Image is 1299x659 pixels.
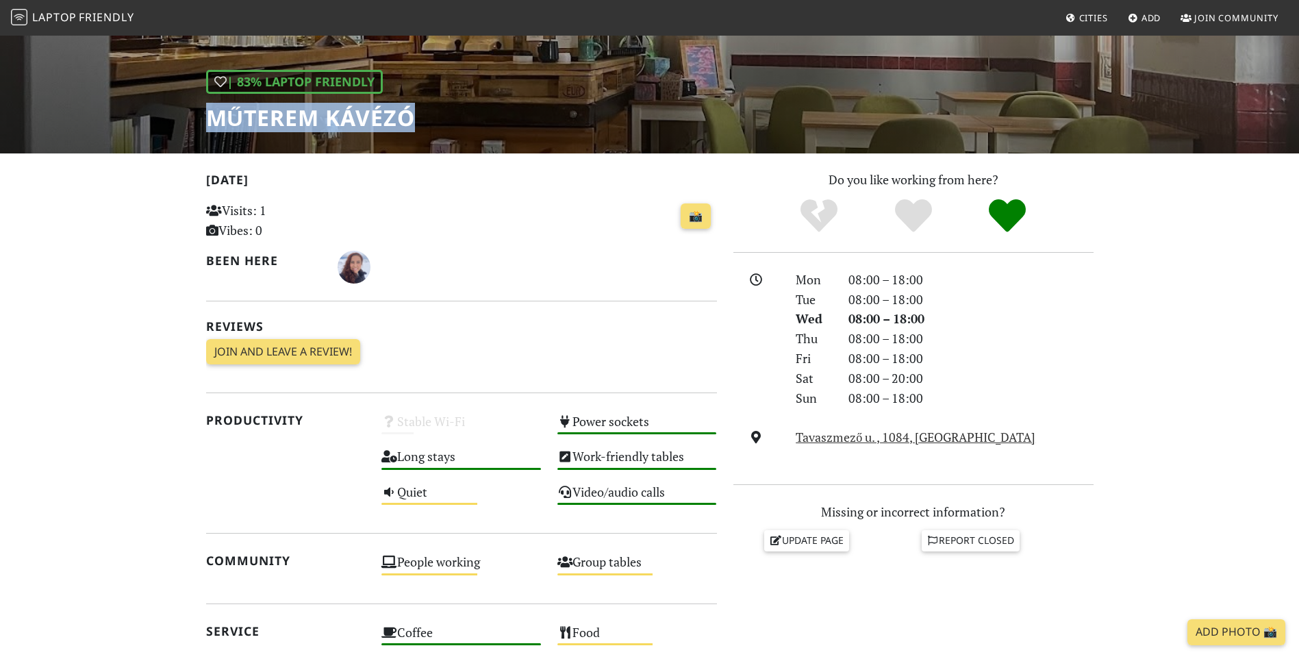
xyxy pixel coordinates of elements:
a: 📸 [681,203,711,229]
div: Tue [787,290,840,310]
div: Mon [787,270,840,290]
div: Work-friendly tables [549,445,725,480]
div: 08:00 – 18:00 [840,388,1102,408]
a: Join and leave a review! [206,339,360,365]
div: Power sockets [549,410,725,445]
div: Thu [787,329,840,349]
div: Yes [866,197,961,235]
div: Quiet [373,481,549,516]
div: Video/audio calls [549,481,725,516]
h2: Been here [206,253,322,268]
span: Laptop [32,10,77,25]
span: Add [1142,12,1161,24]
div: 08:00 – 18:00 [840,349,1102,369]
span: Cities [1079,12,1108,24]
div: 08:00 – 18:00 [840,309,1102,329]
div: Stable Wi-Fi [373,410,549,445]
h2: [DATE] [206,173,717,192]
div: 08:00 – 18:00 [840,290,1102,310]
div: Definitely! [960,197,1055,235]
span: Milena Bautz [338,258,370,274]
div: Sun [787,388,840,408]
div: Wed [787,309,840,329]
img: LaptopFriendly [11,9,27,25]
div: 08:00 – 20:00 [840,369,1102,388]
a: Cities [1060,5,1113,30]
h2: Productivity [206,413,366,427]
h2: Service [206,624,366,638]
div: Food [549,621,725,656]
div: People working [373,551,549,586]
a: LaptopFriendly LaptopFriendly [11,6,134,30]
span: Join Community [1194,12,1278,24]
p: Do you like working from here? [733,170,1094,190]
div: 08:00 – 18:00 [840,270,1102,290]
a: Add [1122,5,1167,30]
div: Long stays [373,445,549,480]
h2: Reviews [206,319,717,334]
a: Report closed [922,530,1020,551]
span: Friendly [79,10,134,25]
div: No [772,197,866,235]
div: | 83% Laptop Friendly [206,70,383,94]
a: Add Photo 📸 [1187,619,1285,645]
img: 4801-milena.jpg [338,251,370,284]
div: Fri [787,349,840,369]
div: Coffee [373,621,549,656]
a: Update page [764,530,849,551]
h2: Community [206,554,366,568]
a: Tavaszmező u. , 1084, [GEOGRAPHIC_DATA] [796,429,1035,445]
p: Visits: 1 Vibes: 0 [206,201,366,240]
a: Join Community [1175,5,1284,30]
div: Group tables [549,551,725,586]
h1: Műterem Kávézó [206,105,415,131]
div: 08:00 – 18:00 [840,329,1102,349]
p: Missing or incorrect information? [733,502,1094,522]
div: Sat [787,369,840,388]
